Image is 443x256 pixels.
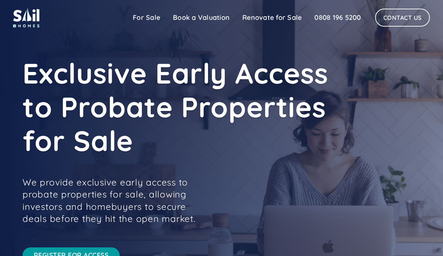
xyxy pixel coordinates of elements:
a: For Sale [126,10,167,25]
a: 0808 196 5200 [308,10,367,25]
a: Renovate for Sale [236,10,308,25]
img: sail home logo [13,7,39,27]
strong: Exclusive Early Access to Probate Properties for Sale [23,55,328,158]
a: Contact Us [375,9,430,27]
p: We provide exclusive early access to probate properties for sale, allowing investors and homebuye... [23,176,210,225]
a: Book a Valuation [167,10,236,25]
